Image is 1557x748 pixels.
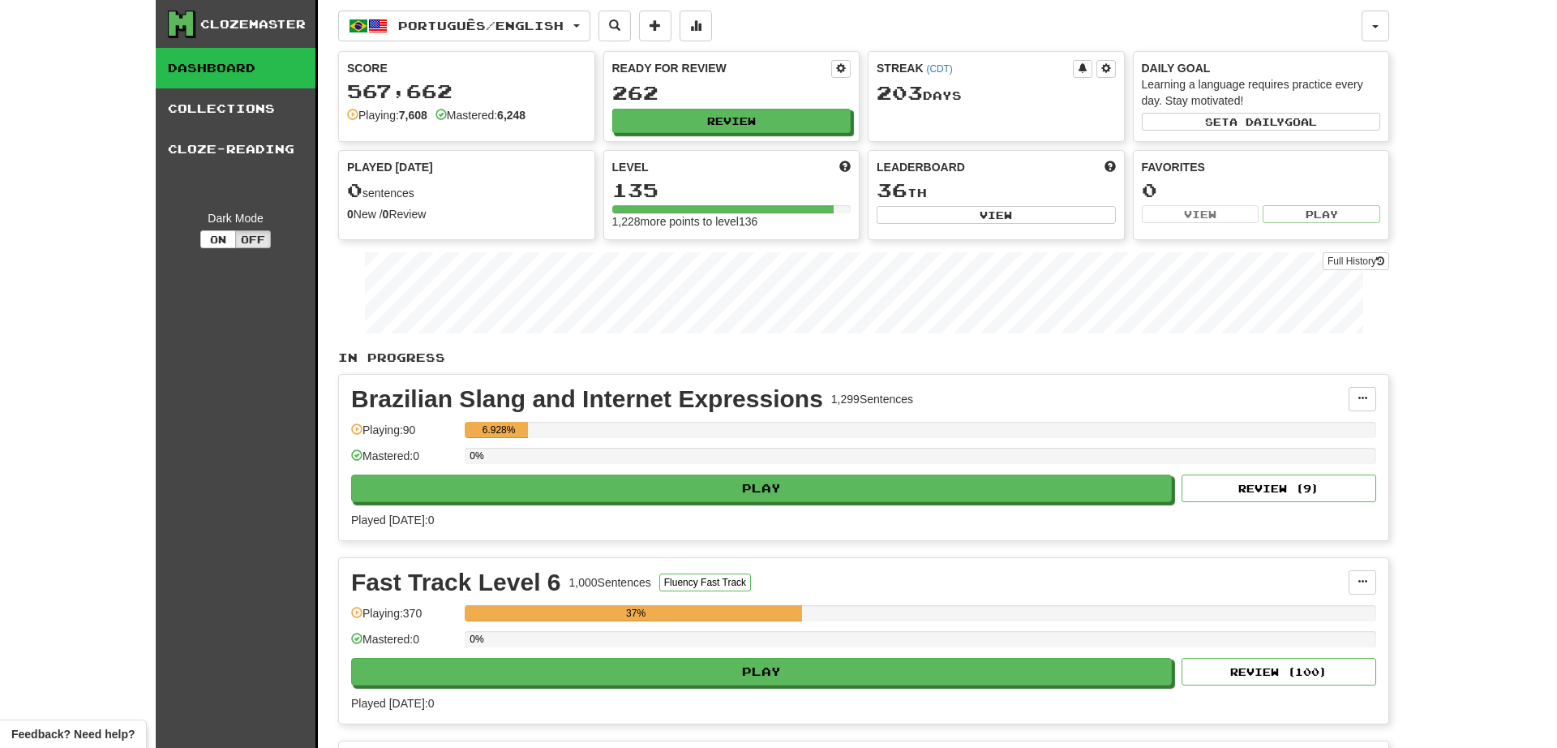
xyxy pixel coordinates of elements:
div: Playing: 370 [351,605,457,632]
span: 36 [877,178,907,201]
div: 1,000 Sentences [569,574,651,591]
div: Mastered: [435,107,525,123]
div: Day s [877,83,1116,104]
div: 6.928% [470,422,528,438]
div: Playing: [347,107,427,123]
button: Play [1263,205,1380,223]
strong: 6,248 [497,109,525,122]
strong: 0 [383,208,389,221]
a: (CDT) [926,63,952,75]
div: Mastered: 0 [351,631,457,658]
button: Search sentences [598,11,631,41]
div: New / Review [347,206,586,222]
button: Play [351,475,1172,502]
span: Played [DATE]: 0 [351,514,434,527]
div: 1,228 more points to level 136 [612,213,851,230]
span: Played [DATE] [347,159,433,175]
div: Fast Track Level 6 [351,570,561,595]
span: Português / English [398,19,564,32]
strong: 0 [347,208,354,221]
p: In Progress [338,350,1389,366]
div: 262 [612,83,851,103]
div: th [877,180,1116,201]
div: Ready for Review [612,60,832,76]
button: Review (100) [1182,658,1376,686]
button: Play [351,658,1172,686]
button: Fluency Fast Track [659,574,751,591]
button: Review (9) [1182,475,1376,502]
button: Add sentence to collection [639,11,671,41]
button: View [1142,205,1259,223]
div: Mastered: 0 [351,448,457,475]
span: 203 [877,81,923,104]
div: Learning a language requires practice every day. Stay motivated! [1142,76,1381,109]
div: Dark Mode [168,210,303,226]
a: Dashboard [156,48,315,88]
div: Favorites [1142,159,1381,175]
button: On [200,230,236,248]
span: Level [612,159,649,175]
a: Collections [156,88,315,129]
div: Clozemaster [200,16,306,32]
button: Seta dailygoal [1142,113,1381,131]
strong: 7,608 [399,109,427,122]
span: 0 [347,178,362,201]
button: Review [612,109,851,133]
span: Score more points to level up [839,159,851,175]
a: Cloze-Reading [156,129,315,170]
div: 135 [612,180,851,200]
span: a daily [1229,116,1285,127]
span: Open feedback widget [11,726,135,742]
button: View [877,206,1116,224]
div: sentences [347,180,586,201]
div: 567,662 [347,81,586,101]
div: 0 [1142,180,1381,200]
div: Streak [877,60,1073,76]
span: Leaderboard [877,159,965,175]
button: More stats [680,11,712,41]
div: Daily Goal [1142,60,1381,76]
div: 1,299 Sentences [831,391,913,407]
div: Score [347,60,586,76]
button: Off [235,230,271,248]
div: Playing: 90 [351,422,457,449]
a: Full History [1323,252,1389,270]
span: This week in points, UTC [1104,159,1116,175]
div: 37% [470,605,802,621]
span: Played [DATE]: 0 [351,697,434,710]
div: Brazilian Slang and Internet Expressions [351,387,823,411]
button: Português/English [338,11,590,41]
